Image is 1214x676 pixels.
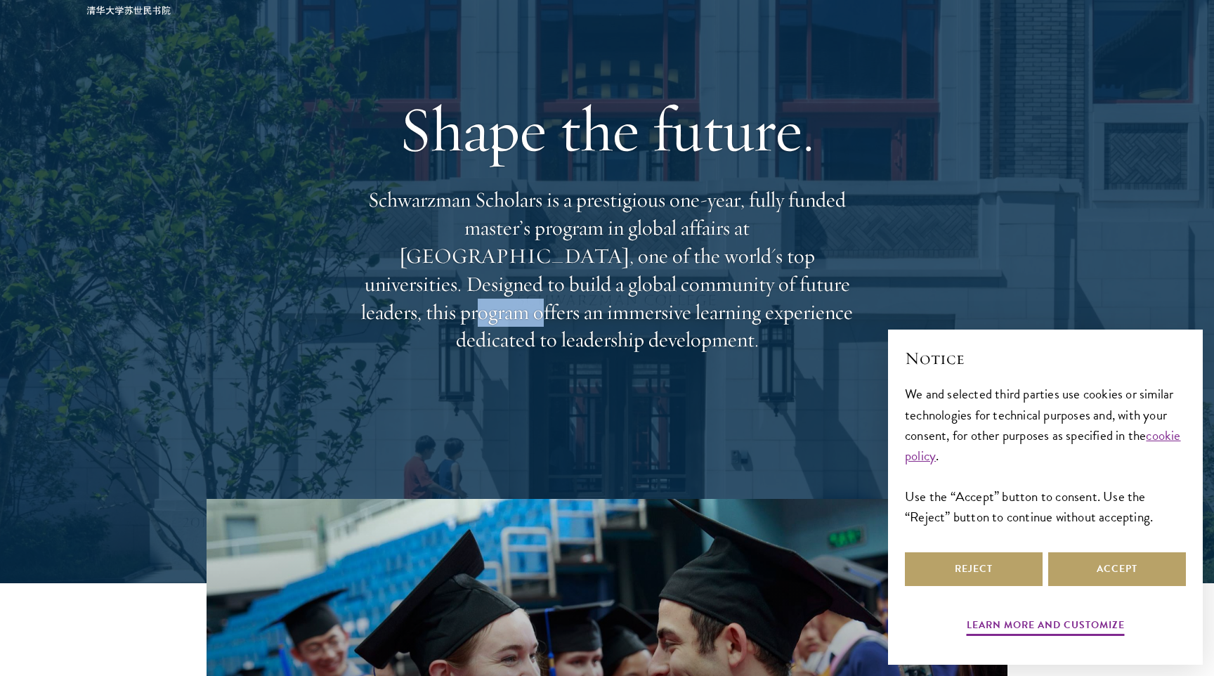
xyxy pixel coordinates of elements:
div: We and selected third parties use cookies or similar technologies for technical purposes and, wit... [905,384,1186,526]
h1: Shape the future. [354,90,860,169]
h2: Notice [905,346,1186,370]
p: Schwarzman Scholars is a prestigious one-year, fully funded master’s program in global affairs at... [354,186,860,354]
button: Reject [905,552,1043,586]
button: Accept [1048,552,1186,586]
button: Learn more and customize [967,616,1125,638]
a: cookie policy [905,425,1181,466]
